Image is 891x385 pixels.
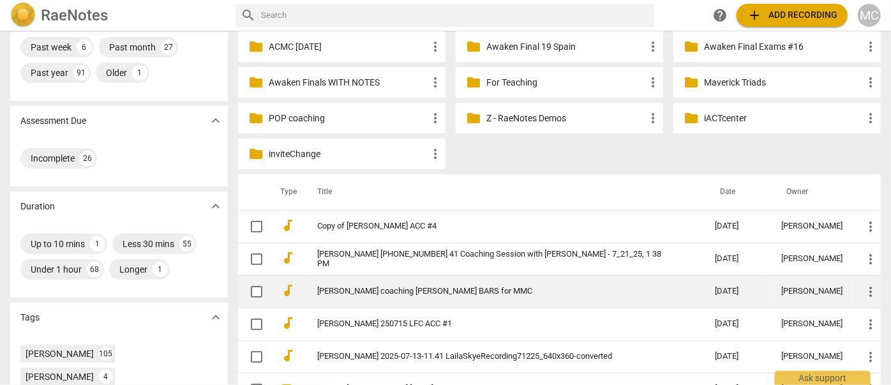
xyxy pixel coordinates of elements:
[20,200,55,213] p: Duration
[428,146,443,162] span: more_vert
[132,65,147,80] div: 1
[317,319,669,329] a: [PERSON_NAME] 250715 LFC ACC #1
[248,39,264,54] span: folder
[269,76,428,89] p: Awaken Finals WITH NOTES
[708,4,731,27] a: Help
[119,263,147,276] div: Longer
[179,236,195,252] div: 55
[261,5,650,26] input: Search
[781,352,842,361] div: [PERSON_NAME]
[775,371,871,385] div: Ask support
[208,199,223,214] span: expand_more
[80,151,95,166] div: 26
[161,40,176,55] div: 27
[863,284,878,299] span: more_vert
[747,8,762,23] span: add
[26,370,94,383] div: [PERSON_NAME]
[704,112,863,125] p: iACTcenter
[248,110,264,126] span: folder
[428,39,443,54] span: more_vert
[31,152,75,165] div: Incomplete
[317,287,669,296] a: [PERSON_NAME] coaching [PERSON_NAME] BARS for MMC
[280,283,296,298] span: audiotrack
[771,174,853,210] th: Owner
[747,8,837,23] span: Add recording
[31,263,82,276] div: Under 1 hour
[280,315,296,331] span: audiotrack
[428,110,443,126] span: more_vert
[684,39,699,54] span: folder
[737,4,848,27] button: Upload
[317,222,669,231] a: Copy of [PERSON_NAME] ACC #4
[645,75,661,90] span: more_vert
[863,317,878,332] span: more_vert
[858,4,881,27] button: MC
[90,236,105,252] div: 1
[208,113,223,128] span: expand_more
[269,112,428,125] p: POP coaching
[109,41,156,54] div: Past month
[248,146,264,162] span: folder
[317,250,669,269] a: [PERSON_NAME] [PHONE_NUMBER] 41 Coaching Session with [PERSON_NAME] - 7_21_25, 1 38 PM
[99,370,113,384] div: 4
[280,348,296,363] span: audiotrack
[466,75,481,90] span: folder
[712,8,728,23] span: help
[428,75,443,90] span: more_vert
[123,238,174,250] div: Less 30 mins
[705,174,771,210] th: Date
[781,222,842,231] div: [PERSON_NAME]
[704,40,863,54] p: Awaken Final Exams #16
[704,76,863,89] p: Maverick Triads
[781,254,842,264] div: [PERSON_NAME]
[77,40,92,55] div: 6
[10,3,225,28] a: LogoRaeNotes
[31,41,71,54] div: Past week
[863,75,878,90] span: more_vert
[241,8,256,23] span: search
[705,243,771,275] td: [DATE]
[206,308,225,327] button: Show more
[863,219,878,234] span: more_vert
[41,6,108,24] h2: RaeNotes
[208,310,223,325] span: expand_more
[863,39,878,54] span: more_vert
[317,352,669,361] a: [PERSON_NAME] 2025-07-13-11.41 LailaSkyeRecording71225_640x360-converted
[269,147,428,161] p: inviteChange
[863,252,878,267] span: more_vert
[705,210,771,243] td: [DATE]
[781,287,842,296] div: [PERSON_NAME]
[302,174,705,210] th: Title
[863,349,878,365] span: more_vert
[705,275,771,308] td: [DATE]
[486,76,645,89] p: For Teaching
[280,218,296,233] span: audiotrack
[87,262,102,277] div: 68
[106,66,127,79] div: Older
[645,110,661,126] span: more_vert
[486,112,645,125] p: Z - RaeNotes Demos
[206,197,225,216] button: Show more
[466,39,481,54] span: folder
[684,75,699,90] span: folder
[705,308,771,340] td: [DATE]
[280,250,296,266] span: audiotrack
[705,340,771,373] td: [DATE]
[10,3,36,28] img: Logo
[26,347,94,360] div: [PERSON_NAME]
[781,319,842,329] div: [PERSON_NAME]
[31,66,68,79] div: Past year
[270,174,302,210] th: Type
[20,311,40,324] p: Tags
[863,110,878,126] span: more_vert
[645,39,661,54] span: more_vert
[31,238,85,250] div: Up to 10 mins
[153,262,168,277] div: 1
[73,65,89,80] div: 91
[684,110,699,126] span: folder
[466,110,481,126] span: folder
[99,347,113,361] div: 105
[20,114,86,128] p: Assessment Due
[206,111,225,130] button: Show more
